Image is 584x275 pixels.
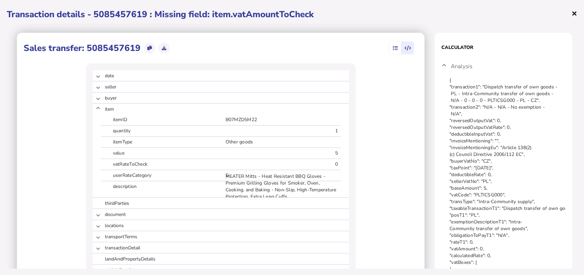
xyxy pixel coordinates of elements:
span: itemType [105,139,226,145]
span: transportTerms [105,233,223,240]
span: vehicleDetail [97,267,223,273]
mat-expansion-panel-header: locations [93,220,349,231]
div: item [93,114,349,197]
span: Other goods [226,139,341,145]
span: buyer [105,95,223,101]
span: × [572,7,577,20]
span: vatRateToCheck [105,161,226,168]
span: userRateCategory [105,172,226,179]
mat-expansion-panel-header: seller [93,81,349,92]
mat-button-toggle: View transaction data [401,42,413,54]
span: date [105,73,223,79]
span: item [105,106,223,112]
span: description [105,183,226,190]
span: thirdParties [97,200,223,207]
mat-button-toggle: View summary [389,42,401,54]
span: 5 [226,150,341,157]
h4: Analysis [451,62,472,70]
mat-expansion-panel-header: document [93,209,349,220]
span: itemID [105,116,226,123]
h1: Transaction details - 5085457619 : Missing field: item.vatAmountToCheck [7,8,577,20]
mat-expansion-panel-header: Analysis [441,55,565,77]
mat-expansion-panel-header: transportTerms [93,231,349,242]
mat-expansion-panel-header: transactionDetail [93,242,349,253]
span: document [105,211,223,218]
span: quantity [105,128,226,134]
h1: Sales transfer: 5085457619 [24,42,141,54]
button: Copy data to clipboard [144,43,155,54]
mat-expansion-panel-header: date [93,70,349,81]
span: S [226,172,341,179]
span: landAndPropertyDetails [97,256,223,262]
span: transactionDetail [105,245,223,251]
span: 1 [226,128,341,134]
mat-expansion-panel-header: item [93,104,349,114]
span: seller [105,84,223,90]
span: B07MZD5M22 [226,116,341,123]
span: 0 [226,161,341,168]
button: Download data as JSON [158,43,170,54]
span: locations [105,222,223,229]
span: value [105,150,226,157]
mat-expansion-panel-header: buyer [93,92,349,103]
h1: Calculator [441,44,565,51]
span: MEATER Mitts - Heat Resistant BBQ Gloves - Premium Grilling Gloves for Smoker, Oven, Cooking, and... [226,173,341,200]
